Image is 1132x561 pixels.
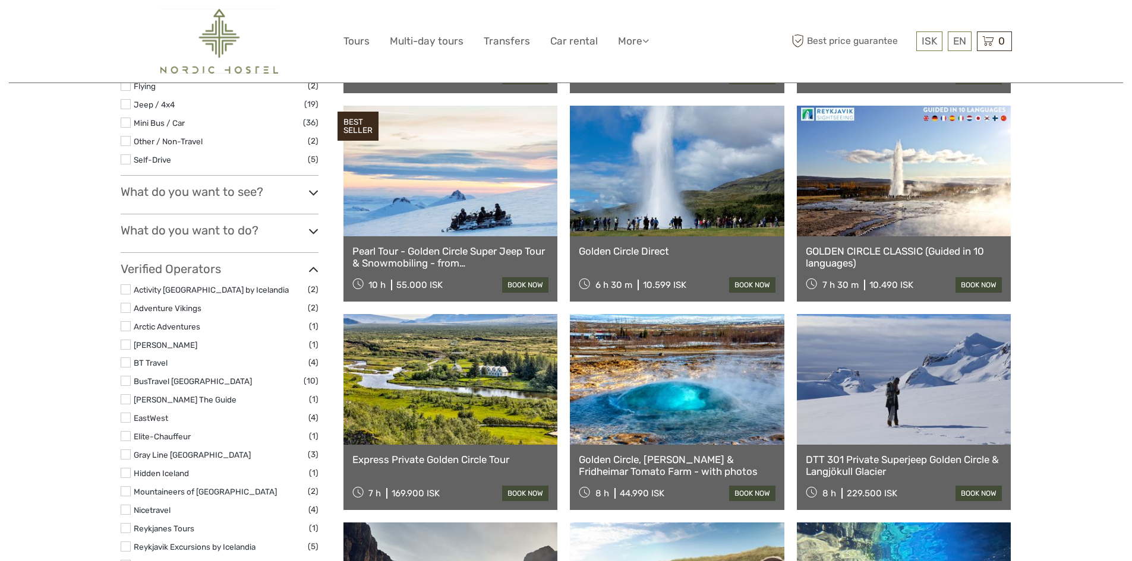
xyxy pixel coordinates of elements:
span: 10 h [368,280,386,290]
div: 44.990 ISK [620,488,664,499]
a: Adventure Vikings [134,303,201,313]
img: 2454-61f15230-a6bf-4303-aa34-adabcbdb58c5_logo_big.png [160,9,278,74]
a: book now [502,486,548,501]
h3: Verified Operators [121,262,319,276]
a: Mountaineers of [GEOGRAPHIC_DATA] [134,487,277,496]
span: (1) [309,466,319,480]
span: (36) [303,116,319,129]
span: 7 h 30 m [822,280,859,290]
a: BT Travel [134,358,168,367]
h3: What do you want to see? [121,185,319,199]
span: 0 [997,35,1007,47]
span: (5) [308,153,319,166]
a: Reykjavik Excursions by Icelandia [134,542,256,552]
span: (19) [304,97,319,111]
div: EN [948,31,972,51]
span: (1) [309,392,319,406]
a: Gray Line [GEOGRAPHIC_DATA] [134,450,251,459]
a: Elite-Chauffeur [134,432,191,441]
a: GOLDEN CIRCLE CLASSIC (Guided in 10 languages) [806,245,1002,270]
span: (4) [308,356,319,369]
a: Reykjanes Tours [134,524,194,533]
a: Transfers [484,33,530,50]
span: (10) [304,374,319,388]
a: book now [956,486,1002,501]
a: book now [729,277,775,293]
span: (1) [309,319,319,333]
a: Flying [134,81,156,91]
span: (5) [308,540,319,553]
div: BEST SELLER [338,112,379,141]
a: BusTravel [GEOGRAPHIC_DATA] [134,376,252,386]
span: (2) [308,79,319,93]
a: Car rental [550,33,598,50]
span: (1) [309,429,319,443]
div: 55.000 ISK [396,280,443,290]
span: (4) [308,503,319,516]
a: [PERSON_NAME] [134,340,197,350]
a: EastWest [134,413,168,423]
a: Jeep / 4x4 [134,100,175,109]
a: Golden Circle Direct [579,245,775,257]
a: Mini Bus / Car [134,118,185,128]
span: 6 h 30 m [595,280,632,290]
span: (1) [309,338,319,351]
span: ISK [922,35,937,47]
span: 7 h [368,488,381,499]
a: Pearl Tour - Golden Circle Super Jeep Tour & Snowmobiling - from [GEOGRAPHIC_DATA] [352,245,549,270]
div: 229.500 ISK [847,488,897,499]
a: book now [729,486,775,501]
a: book now [502,277,548,293]
a: Self-Drive [134,155,171,164]
span: (2) [308,484,319,498]
span: (1) [309,521,319,535]
span: (3) [308,448,319,461]
a: More [618,33,649,50]
a: Other / Non-Travel [134,137,203,146]
a: Hidden Iceland [134,468,189,478]
a: [PERSON_NAME] The Guide [134,395,237,404]
a: Tours [343,33,370,50]
span: 8 h [595,488,609,499]
h3: What do you want to do? [121,223,319,237]
div: 10.599 ISK [643,280,686,290]
span: (2) [308,283,319,296]
div: 169.900 ISK [392,488,440,499]
div: 10.490 ISK [869,280,913,290]
span: Best price guarantee [789,31,913,51]
a: book now [956,277,1002,293]
a: DTT 301 Private Superjeep Golden Circle & Langjökull Glacier [806,454,1002,478]
span: 8 h [822,488,836,499]
a: Express Private Golden Circle Tour [352,454,549,465]
span: (2) [308,301,319,315]
a: Arctic Adventures [134,322,200,331]
a: Multi-day tours [390,33,463,50]
a: Golden Circle, [PERSON_NAME] & Fridheimar Tomato Farm - with photos [579,454,775,478]
span: (4) [308,411,319,424]
span: (2) [308,134,319,148]
a: Activity [GEOGRAPHIC_DATA] by Icelandia [134,285,289,294]
a: Nicetravel [134,505,171,515]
